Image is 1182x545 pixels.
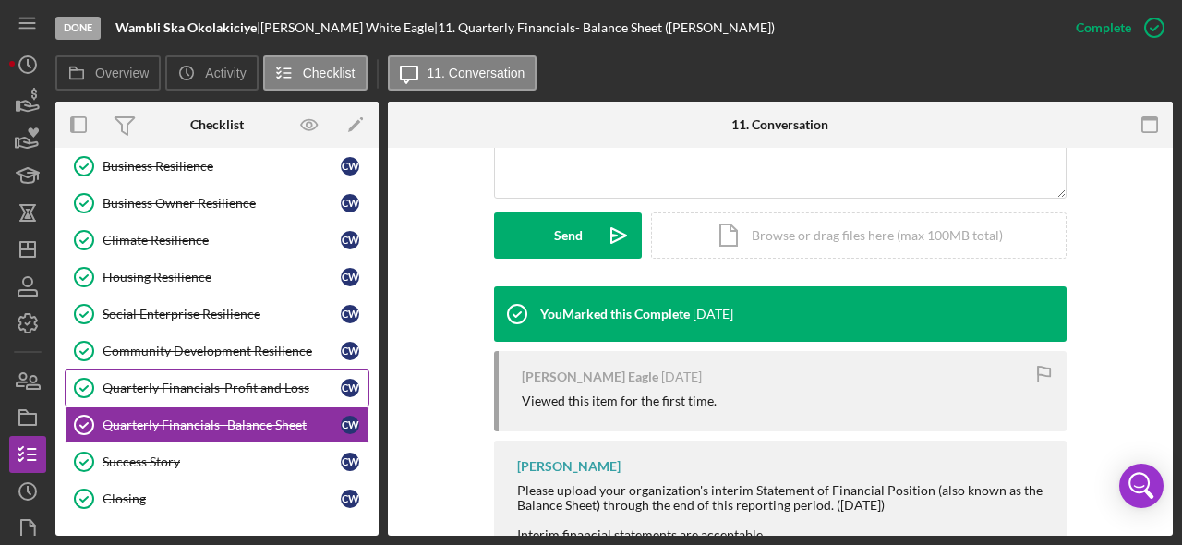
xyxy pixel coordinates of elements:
[341,416,359,434] div: C W
[65,222,369,259] a: Climate ResilienceCW
[540,307,690,321] div: You Marked this Complete
[303,66,356,80] label: Checklist
[341,453,359,471] div: C W
[260,20,438,35] div: [PERSON_NAME] White Eagle |
[55,55,161,91] button: Overview
[103,381,341,395] div: Quarterly Financials-Profit and Loss
[517,459,621,474] div: [PERSON_NAME]
[341,305,359,323] div: C W
[522,369,658,384] div: [PERSON_NAME] Eagle
[190,117,244,132] div: Checklist
[165,55,258,91] button: Activity
[65,296,369,333] a: Social Enterprise ResilienceCW
[1076,9,1131,46] div: Complete
[103,196,341,211] div: Business Owner Resilience
[263,55,368,91] button: Checklist
[95,66,149,80] label: Overview
[65,443,369,480] a: Success StoryCW
[65,185,369,222] a: Business Owner ResilienceCW
[115,19,257,35] b: Wambli Ska Okolakiciye
[65,369,369,406] a: Quarterly Financials-Profit and LossCW
[517,527,1048,542] div: Interim financial statements are acceptable.
[103,454,341,469] div: Success Story
[438,20,775,35] div: 11. Quarterly Financials- Balance Sheet ([PERSON_NAME])
[494,212,642,259] button: Send
[341,194,359,212] div: C W
[341,490,359,508] div: C W
[103,491,341,506] div: Closing
[65,406,369,443] a: Quarterly Financials- Balance SheetCW
[731,117,828,132] div: 11. Conversation
[103,307,341,321] div: Social Enterprise Resilience
[341,379,359,397] div: C W
[341,157,359,176] div: C W
[517,483,1048,513] div: Please upload your organization's interim Statement of Financial Position (also known as the Bala...
[205,66,246,80] label: Activity
[65,333,369,369] a: Community Development ResilienceCW
[65,480,369,517] a: ClosingCW
[428,66,525,80] label: 11. Conversation
[65,148,369,185] a: Business ResilienceCW
[103,159,341,174] div: Business Resilience
[693,307,733,321] time: 2025-09-09 17:37
[1119,464,1164,508] div: Open Intercom Messenger
[115,20,260,35] div: |
[103,270,341,285] div: Housing Resilience
[103,344,341,358] div: Community Development Resilience
[341,268,359,286] div: C W
[55,17,101,40] div: Done
[522,394,717,408] div: Viewed this item for the first time.
[103,418,341,432] div: Quarterly Financials- Balance Sheet
[1057,9,1173,46] button: Complete
[341,342,359,360] div: C W
[388,55,537,91] button: 11. Conversation
[65,259,369,296] a: Housing ResilienceCW
[661,369,702,384] time: 2025-09-09 01:46
[341,231,359,249] div: C W
[103,233,341,248] div: Climate Resilience
[554,212,583,259] div: Send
